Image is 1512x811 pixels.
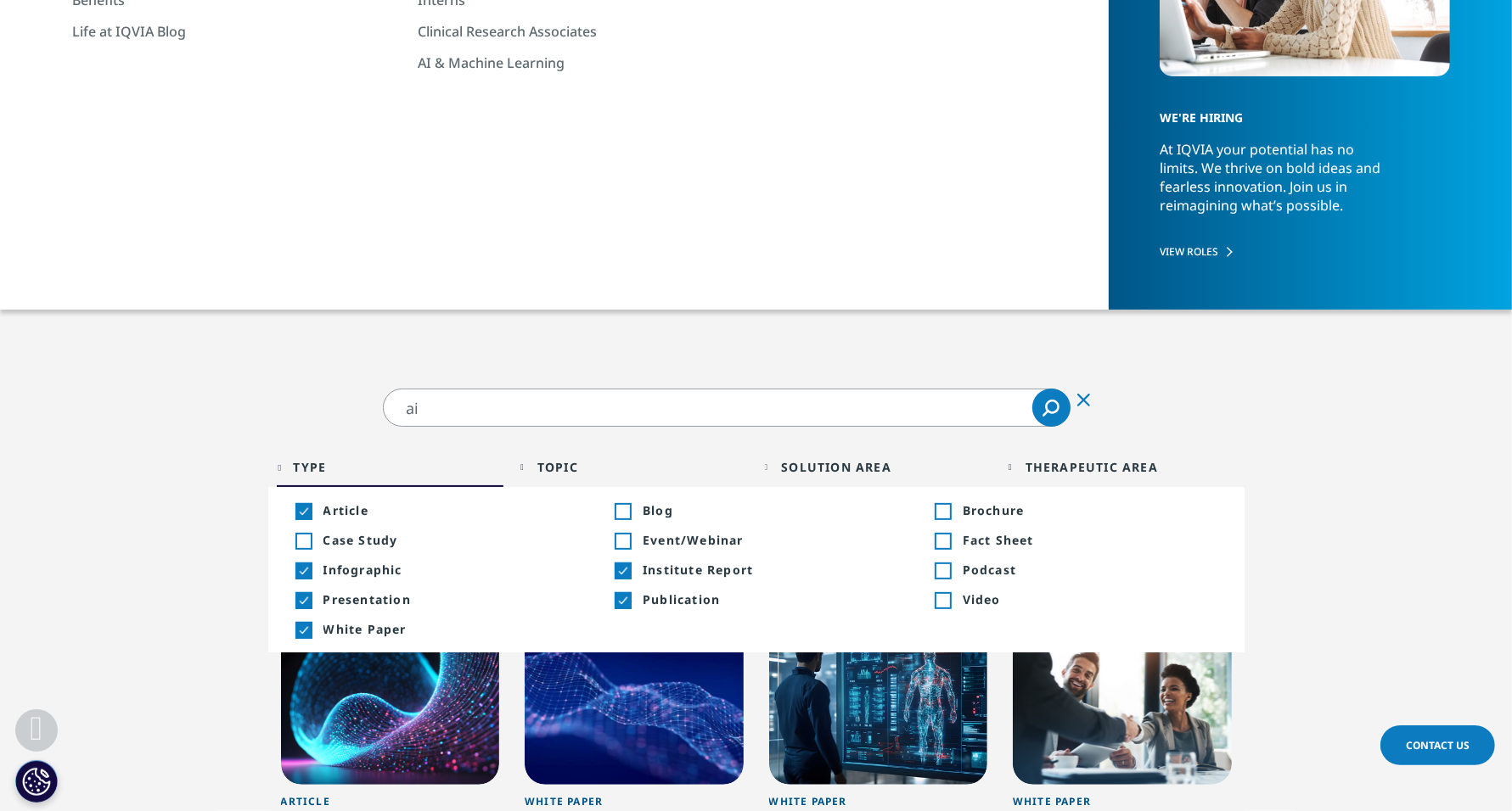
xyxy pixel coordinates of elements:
div: Inclusion filter on Video; +44 results [935,593,950,608]
a: Clinical Research Associates [418,22,734,41]
div: Inclusion filter on Case Study; +52 results [295,534,311,549]
li: Inclusion filter on Brochure; +3 results [916,495,1236,525]
li: Inclusion filter on Video; +44 results [916,584,1236,614]
a: VIEW ROLES [1160,244,1450,259]
h5: WE'RE HIRING [1160,81,1436,140]
li: Inclusion filter on Blog; +388 results [596,495,916,525]
a: Search [1032,389,1071,427]
div: Inclusion filter on Institute Report; 4 results [615,563,630,579]
div: Inclusion filter on Presentation; 2 results [295,593,311,608]
span: Article [323,502,578,518]
span: Institute Report [643,562,897,578]
div: Inclusion filter on Infographic; 15 results [295,563,311,579]
li: Inclusion filter on Institute Report; 4 results [596,555,916,584]
div: Inclusion filter on White Paper; 146 results [295,623,311,638]
span: Contact Us [1406,738,1470,752]
span: Presentation [323,591,578,607]
p: At IQVIA your potential has no limits. We thrive on bold ideas and fearless innovation. Join us i... [1160,140,1394,230]
a: AI & Machine Learning [418,53,734,72]
a: Contact Us [1380,725,1495,765]
input: Search [383,389,1071,427]
svg: Search [1043,400,1060,417]
li: Inclusion filter on White Paper; 146 results [277,614,597,644]
div: Solution Area facet. [781,459,891,475]
div: Inclusion filter on Fact Sheet; +85 results [935,534,950,549]
div: Inclusion filter on Podcast; +15 results [935,563,950,579]
div: Inclusion filter on Blog; +388 results [615,504,630,519]
li: Inclusion filter on Fact Sheet; +85 results [916,525,1236,555]
span: Blog [643,502,897,518]
div: Inclusion filter on Event/Webinar; +199 results [615,534,630,549]
li: Inclusion filter on Case Study; +52 results [277,525,597,555]
span: Video [963,591,1217,607]
a: Life at IQVIA Blog [72,22,389,41]
div: Type facet. [293,459,326,475]
span: White Paper [323,621,578,637]
div: Inclusion filter on Article; 38 results [295,504,311,519]
li: Inclusion filter on Podcast; +15 results [916,555,1236,584]
li: Inclusion filter on Infographic; 15 results [277,555,597,584]
div: Clear [1064,378,1104,419]
span: Case Study [323,532,578,548]
span: Infographic [323,562,578,578]
div: Inclusion filter on Publication; 15 results [615,593,630,608]
span: Brochure [963,502,1217,518]
li: Inclusion filter on Article; 38 results [277,495,597,525]
span: Publication [643,591,897,607]
svg: Clear [1077,394,1090,406]
li: Inclusion filter on Presentation; 2 results [277,584,597,614]
span: Podcast [963,562,1217,578]
span: Event/Webinar [643,532,897,548]
div: Inclusion filter on Brochure; +3 results [935,504,950,519]
li: Inclusion filter on Publication; 15 results [596,584,916,614]
div: Topic facet. [537,459,578,475]
span: Fact Sheet [963,532,1217,548]
div: Therapeutic Area facet. [1026,459,1158,475]
button: 쿠키 설정 [15,760,58,803]
li: Inclusion filter on Event/Webinar; +199 results [596,525,916,555]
